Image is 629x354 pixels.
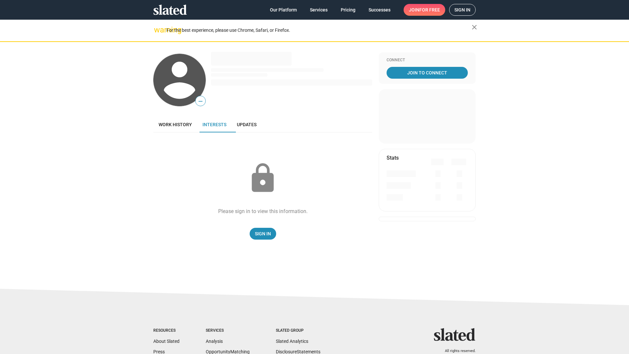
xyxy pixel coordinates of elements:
[276,328,320,333] div: Slated Group
[153,117,197,132] a: Work history
[409,4,440,16] span: Join
[166,26,472,35] div: For the best experience, please use Chrome, Safari, or Firefox.
[388,67,467,79] span: Join To Connect
[341,4,355,16] span: Pricing
[310,4,328,16] span: Services
[363,4,396,16] a: Successes
[154,26,162,34] mat-icon: warning
[206,328,250,333] div: Services
[159,122,192,127] span: Work history
[237,122,257,127] span: Updates
[250,228,276,240] a: Sign In
[276,339,308,344] a: Slated Analytics
[270,4,297,16] span: Our Platform
[419,4,440,16] span: for free
[305,4,333,16] a: Services
[153,339,180,344] a: About Slated
[202,122,226,127] span: Interests
[387,67,468,79] a: Join To Connect
[255,228,271,240] span: Sign In
[470,23,478,31] mat-icon: close
[206,339,223,344] a: Analysis
[197,117,232,132] a: Interests
[449,4,476,16] a: Sign in
[265,4,302,16] a: Our Platform
[153,328,180,333] div: Resources
[196,97,205,106] span: —
[369,4,391,16] span: Successes
[387,154,399,161] mat-card-title: Stats
[454,4,470,15] span: Sign in
[246,162,279,195] mat-icon: lock
[232,117,262,132] a: Updates
[335,4,361,16] a: Pricing
[387,58,468,63] div: Connect
[404,4,445,16] a: Joinfor free
[218,208,308,215] div: Please sign in to view this information.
